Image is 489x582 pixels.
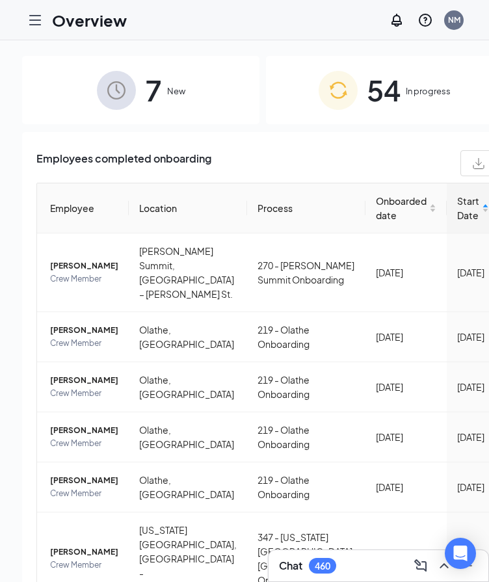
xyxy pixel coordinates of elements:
span: Start Date [457,194,479,222]
span: [PERSON_NAME] [50,424,118,437]
svg: ComposeMessage [413,558,429,574]
div: [DATE] [457,330,489,344]
div: [DATE] [376,380,436,394]
span: Crew Member [50,337,118,350]
td: 270 - [PERSON_NAME] Summit Onboarding [247,233,365,312]
span: Crew Member [50,272,118,285]
span: [PERSON_NAME] [50,474,118,487]
span: [PERSON_NAME] [50,546,118,559]
td: [PERSON_NAME] Summit, [GEOGRAPHIC_DATA] – [PERSON_NAME] St. [129,233,247,312]
span: 54 [367,68,401,112]
div: [DATE] [457,380,489,394]
td: Olathe, [GEOGRAPHIC_DATA] [129,312,247,362]
h3: Chat [279,559,302,573]
svg: QuestionInfo [417,12,433,28]
th: Onboarded date [365,183,447,233]
div: [DATE] [457,265,489,280]
div: [DATE] [376,430,436,444]
th: Employee [37,183,129,233]
td: 219 - Olathe Onboarding [247,362,365,412]
button: ComposeMessage [410,555,431,576]
button: ChevronUp [434,555,455,576]
span: In progress [406,85,451,98]
div: [DATE] [376,480,436,494]
td: 219 - Olathe Onboarding [247,412,365,462]
div: [DATE] [457,480,489,494]
td: Olathe, [GEOGRAPHIC_DATA] [129,412,247,462]
span: [PERSON_NAME] [50,324,118,337]
div: [DATE] [457,430,489,444]
div: [DATE] [376,330,436,344]
svg: ChevronUp [436,558,452,574]
span: Employees completed onboarding [36,150,211,176]
svg: Notifications [389,12,404,28]
td: Olathe, [GEOGRAPHIC_DATA] [129,462,247,512]
div: [DATE] [376,265,436,280]
span: Onboarded date [376,194,427,222]
span: Crew Member [50,437,118,450]
td: Olathe, [GEOGRAPHIC_DATA] [129,362,247,412]
td: 219 - Olathe Onboarding [247,462,365,512]
th: Process [247,183,365,233]
span: New [167,85,185,98]
div: Open Intercom Messenger [445,538,476,569]
span: Crew Member [50,487,118,500]
span: [PERSON_NAME] [50,374,118,387]
span: Crew Member [50,559,118,572]
h1: Overview [52,9,127,31]
th: Location [129,183,247,233]
span: [PERSON_NAME] [50,259,118,272]
td: 219 - Olathe Onboarding [247,312,365,362]
div: NM [448,14,460,25]
span: Crew Member [50,387,118,400]
span: 7 [145,68,162,112]
div: 460 [315,561,330,572]
svg: Hamburger [27,12,43,28]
